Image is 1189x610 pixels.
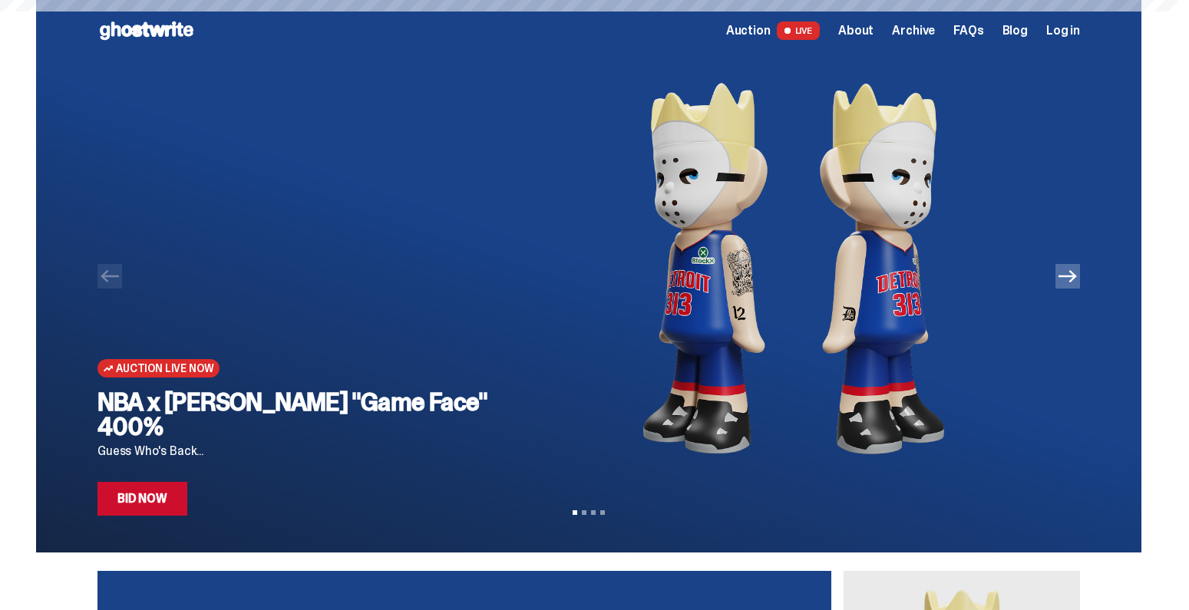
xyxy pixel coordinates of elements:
[726,21,820,40] a: Auction LIVE
[1055,264,1080,289] button: Next
[838,25,874,37] a: About
[892,25,935,37] a: Archive
[97,264,122,289] button: Previous
[97,482,187,516] a: Bid Now
[726,25,771,37] span: Auction
[573,510,577,515] button: View slide 1
[777,21,821,40] span: LIVE
[953,25,983,37] a: FAQs
[116,362,213,374] span: Auction Live Now
[582,510,586,515] button: View slide 2
[600,510,605,515] button: View slide 4
[1046,25,1080,37] a: Log in
[97,390,507,439] h2: NBA x [PERSON_NAME] "Game Face" 400%
[531,61,1055,476] img: NBA x Eminem "Game Face" 400%
[591,510,596,515] button: View slide 3
[1002,25,1028,37] a: Blog
[97,445,507,457] p: Guess Who's Back...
